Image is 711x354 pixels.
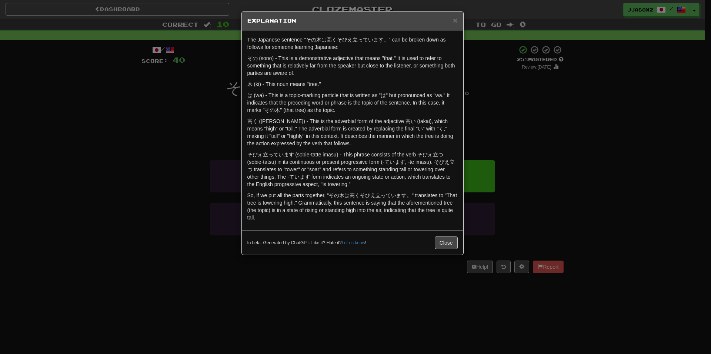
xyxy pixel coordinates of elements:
small: In beta. Generated by ChatGPT. Like it? Hate it? ! [247,240,367,246]
a: Let us know [342,240,365,245]
p: The Japanese sentence "その木は高くそびえ立っています。" can be broken down as follows for someone learning Japan... [247,36,458,51]
button: Close [453,16,457,24]
span: × [453,16,457,24]
p: 木 (ki) - This noun means "tree." [247,80,458,88]
p: So, if we put all the parts together, "その木は高くそびえ立っています。" translates to "That tree is towering hig... [247,192,458,221]
p: 高く ([PERSON_NAME]) - This is the adverbial form of the adjective 高い (takai), which means "high" o... [247,118,458,147]
p: そびえ立っています (sobie-tatte imasu) - This phrase consists of the verb そびえ立つ (sobie-tatsu) in its conti... [247,151,458,188]
p: は (wa) - This is a topic-marking particle that is written as "は" but pronounced as "wa." It indic... [247,92,458,114]
button: Close [435,236,458,249]
p: その (sono) - This is a demonstrative adjective that means "that." It is used to refer to something... [247,54,458,77]
h5: Explanation [247,17,458,24]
